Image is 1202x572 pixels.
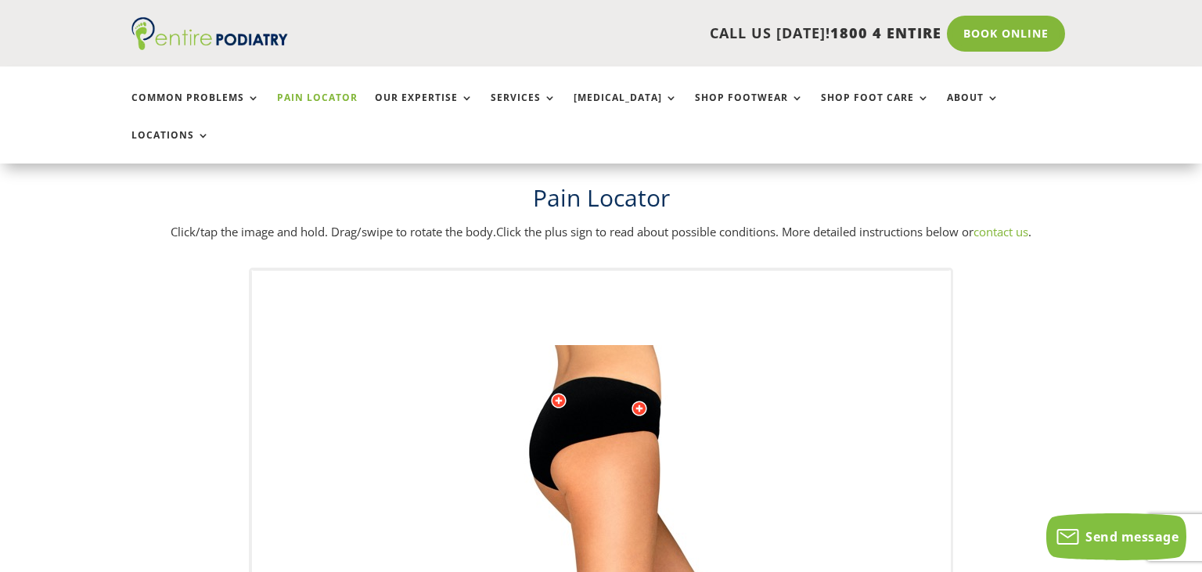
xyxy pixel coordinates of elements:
[821,92,930,126] a: Shop Foot Care
[1085,528,1179,545] span: Send message
[491,92,556,126] a: Services
[131,17,288,50] img: logo (1)
[947,92,999,126] a: About
[496,224,1031,239] span: Click the plus sign to read about possible conditions. More detailed instructions below or .
[131,38,288,53] a: Entire Podiatry
[171,224,496,239] span: Click/tap the image and hold. Drag/swipe to rotate the body.
[695,92,804,126] a: Shop Footwear
[830,23,941,42] span: 1800 4 ENTIRE
[131,130,210,164] a: Locations
[574,92,678,126] a: [MEDICAL_DATA]
[947,16,1065,52] a: Book Online
[1046,513,1186,560] button: Send message
[973,224,1028,239] a: contact us
[131,182,1071,222] h1: Pain Locator
[277,92,358,126] a: Pain Locator
[131,92,260,126] a: Common Problems
[348,23,941,44] p: CALL US [DATE]!
[375,92,473,126] a: Our Expertise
